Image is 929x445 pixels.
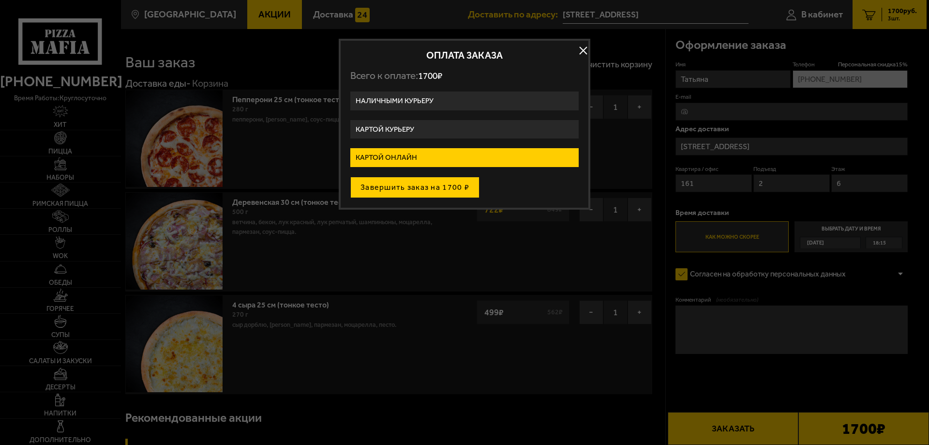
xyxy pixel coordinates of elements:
label: Картой курьеру [350,120,579,139]
label: Картой онлайн [350,148,579,167]
label: Наличными курьеру [350,92,579,110]
span: 1700 ₽ [418,70,442,81]
p: Всего к оплате: [350,70,579,82]
button: Завершить заказ на 1700 ₽ [350,177,479,198]
h2: Оплата заказа [350,50,579,60]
